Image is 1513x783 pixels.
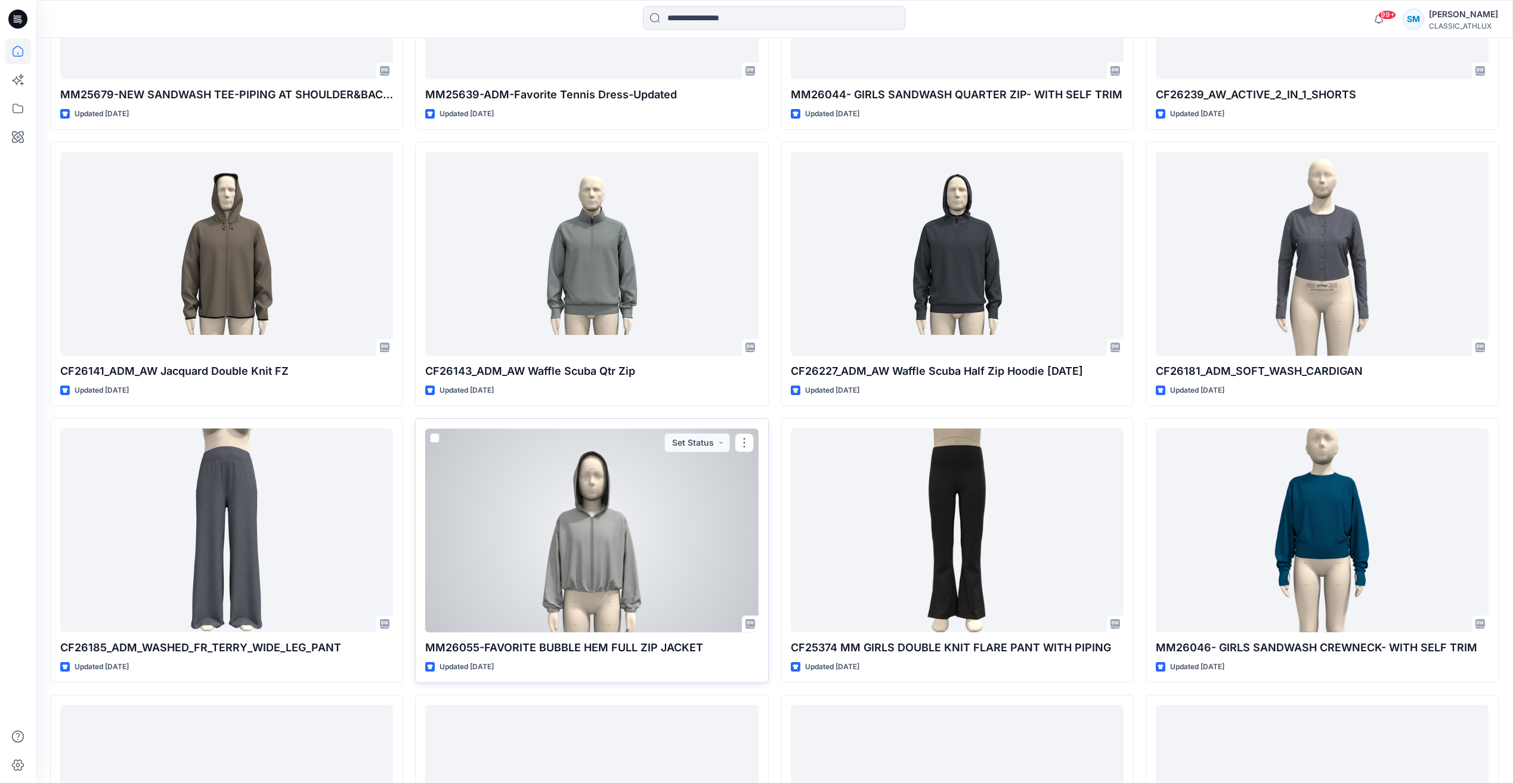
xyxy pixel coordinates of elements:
p: Updated [DATE] [1170,661,1224,673]
a: CF26143_ADM_AW Waffle Scuba Qtr Zip [425,152,758,355]
p: Updated [DATE] [805,661,859,673]
p: Updated [DATE] [805,384,859,397]
p: Updated [DATE] [440,108,494,120]
p: Updated [DATE] [805,108,859,120]
p: CF26141_ADM_AW Jacquard Double Knit FZ [60,363,393,380]
a: MM26055-FAVORITE BUBBLE HEM FULL ZIP JACKET [425,428,758,632]
p: Updated [DATE] [75,384,129,397]
span: 99+ [1378,10,1396,20]
p: MM25679-NEW SANDWASH TEE-PIPING AT SHOULDER&BACK YOKE [60,86,393,103]
p: CF26143_ADM_AW Waffle Scuba Qtr Zip [425,363,758,380]
p: MM25639-ADM-Favorite Tennis Dress-Updated [425,86,758,103]
a: CF26141_ADM_AW Jacquard Double Knit FZ [60,152,393,355]
a: CF25374 MM GIRLS DOUBLE KNIT FLARE PANT WITH PIPING [791,428,1124,632]
p: MM26044- GIRLS SANDWASH QUARTER ZIP- WITH SELF TRIM [791,86,1124,103]
p: Updated [DATE] [440,661,494,673]
p: Updated [DATE] [75,108,129,120]
a: MM26046- GIRLS SANDWASH CREWNECK- WITH SELF TRIM [1156,428,1489,632]
p: Updated [DATE] [1170,108,1224,120]
p: CF25374 MM GIRLS DOUBLE KNIT FLARE PANT WITH PIPING [791,639,1124,656]
p: MM26046- GIRLS SANDWASH CREWNECK- WITH SELF TRIM [1156,639,1489,656]
div: CLASSIC_ATHLUX [1429,21,1498,30]
p: Updated [DATE] [440,384,494,397]
p: Updated [DATE] [75,661,129,673]
p: CF26185_ADM_WASHED_FR_TERRY_WIDE_LEG_PANT [60,639,393,656]
p: CF26227_ADM_AW Waffle Scuba Half Zip Hoodie [DATE] [791,363,1124,380]
p: Updated [DATE] [1170,384,1224,397]
a: CF26185_ADM_WASHED_FR_TERRY_WIDE_LEG_PANT [60,428,393,632]
p: CF26181_ADM_SOFT_WASH_CARDIGAN [1156,363,1489,380]
div: [PERSON_NAME] [1429,7,1498,21]
a: CF26181_ADM_SOFT_WASH_CARDIGAN [1156,152,1489,355]
p: MM26055-FAVORITE BUBBLE HEM FULL ZIP JACKET [425,639,758,656]
div: SM [1403,8,1424,30]
p: CF26239_AW_ACTIVE_2_IN_1_SHORTS [1156,86,1489,103]
a: CF26227_ADM_AW Waffle Scuba Half Zip Hoodie 26SEP25 [791,152,1124,355]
